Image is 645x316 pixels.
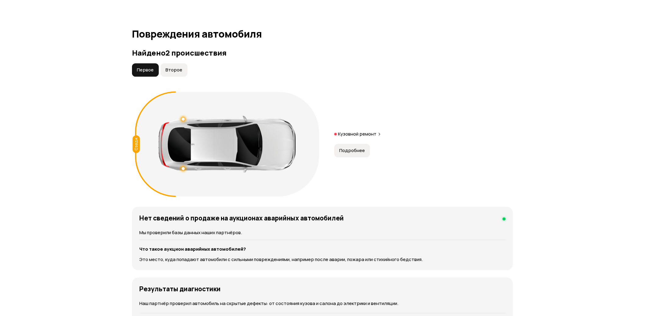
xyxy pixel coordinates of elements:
[339,147,365,154] span: Подробнее
[132,28,513,39] h1: Повреждения автомобиля
[139,229,506,236] p: Мы проверили базы данных наших партнёров.
[139,214,344,222] h4: Нет сведений о продаже на аукционах аварийных автомобилей
[132,49,513,57] h3: Найдено 2 происшествия
[139,246,246,252] strong: Что такое аукцион аварийных автомобилей?
[132,63,159,77] button: Первое
[338,131,376,137] p: Кузовной ремонт
[139,300,506,307] p: Наш партнёр проверил автомобиль на скрытые дефекты: от состояния кузова и салона до электрики и в...
[166,67,182,73] span: Второе
[133,135,140,153] div: Сзади
[334,144,370,157] button: Подробнее
[137,67,154,73] span: Первое
[139,256,506,263] p: Это место, куда попадают автомобили с сильными повреждениями, например после аварии, пожара или с...
[139,285,221,293] h4: Результаты диагностики
[161,63,187,77] button: Второе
